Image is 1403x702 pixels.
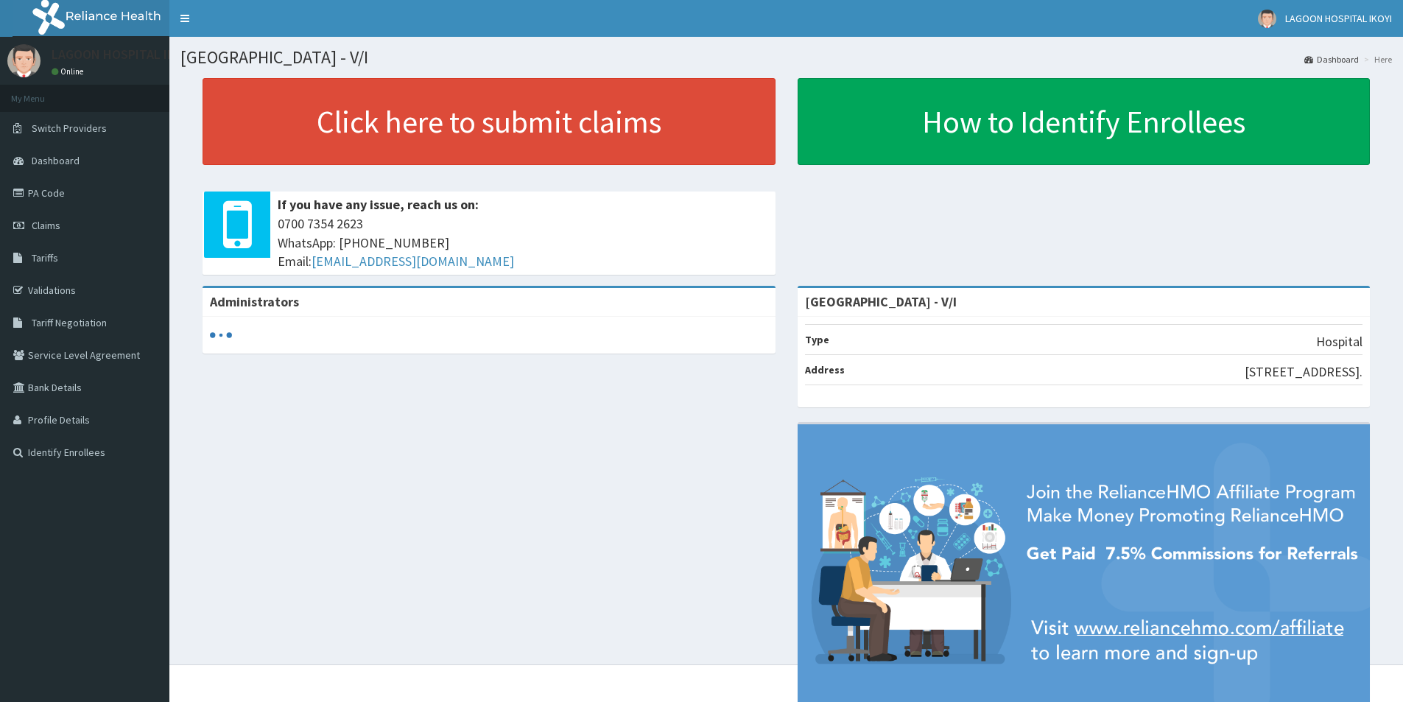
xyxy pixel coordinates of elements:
span: 0700 7354 2623 WhatsApp: [PHONE_NUMBER] Email: [278,214,768,271]
p: [STREET_ADDRESS]. [1245,362,1362,382]
span: Tariff Negotiation [32,316,107,329]
b: Administrators [210,293,299,310]
span: Switch Providers [32,122,107,135]
a: Online [52,66,87,77]
a: [EMAIL_ADDRESS][DOMAIN_NAME] [312,253,514,270]
a: How to Identify Enrollees [798,78,1371,165]
b: Type [805,333,829,346]
span: Claims [32,219,60,232]
p: LAGOON HOSPITAL IKOYI [52,48,194,61]
span: Tariffs [32,251,58,264]
h1: [GEOGRAPHIC_DATA] - V/I [180,48,1392,67]
span: Dashboard [32,154,80,167]
li: Here [1360,53,1392,66]
b: Address [805,363,845,376]
p: Hospital [1316,332,1362,351]
span: LAGOON HOSPITAL IKOYI [1285,12,1392,25]
img: User Image [7,44,41,77]
strong: [GEOGRAPHIC_DATA] - V/I [805,293,957,310]
svg: audio-loading [210,324,232,346]
a: Dashboard [1304,53,1359,66]
img: User Image [1258,10,1276,28]
b: If you have any issue, reach us on: [278,196,479,213]
a: Click here to submit claims [203,78,776,165]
